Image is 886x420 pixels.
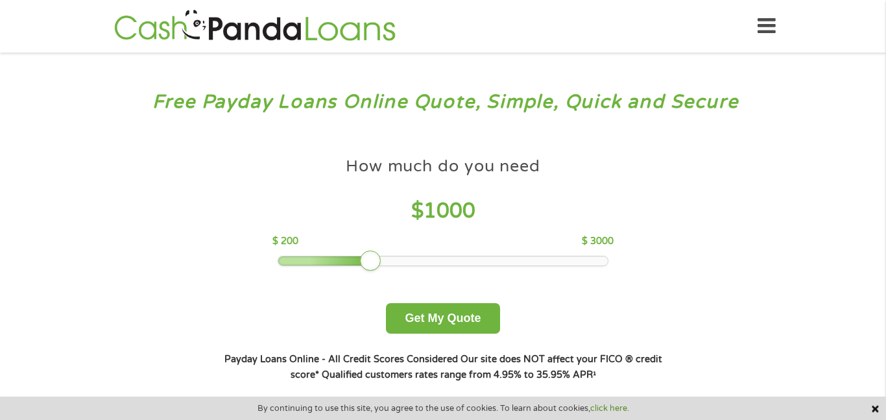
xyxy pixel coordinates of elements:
[424,199,475,223] span: 1000
[224,354,458,365] strong: Payday Loans Online - All Credit Scores Considered
[582,234,614,249] p: $ 3000
[272,198,613,225] h4: $
[346,156,540,177] h4: How much do you need
[272,234,298,249] p: $ 200
[110,8,400,45] img: GetLoanNow Logo
[257,404,629,413] span: By continuing to use this site, you agree to the use of cookies. To learn about cookies,
[291,354,662,380] strong: Our site does NOT affect your FICO ® credit score*
[322,369,596,380] strong: Qualified customers rates range from 4.95% to 35.95% APR¹
[38,90,849,114] h3: Free Payday Loans Online Quote, Simple, Quick and Secure
[386,303,499,334] button: Get My Quote
[590,403,629,414] a: click here.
